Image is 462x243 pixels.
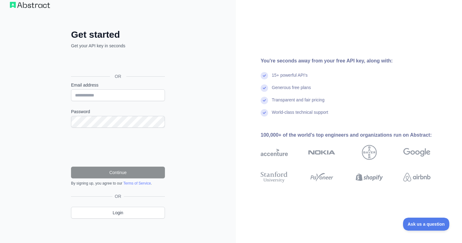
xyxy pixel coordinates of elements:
div: Generous free plans [272,84,311,97]
div: Transparent and fair pricing [272,97,325,109]
p: Get your API key in seconds [71,43,165,49]
div: 100,000+ of the world's top engineers and organizations run on Abstract: [261,131,450,139]
img: check mark [261,84,268,92]
span: OR [112,193,124,199]
span: OR [110,73,126,79]
label: Password [71,109,165,115]
label: Email address [71,82,165,88]
img: shopify [356,170,383,184]
img: check mark [261,97,268,104]
img: stanford university [261,170,288,184]
img: bayer [362,145,377,160]
iframe: Toggle Customer Support [403,218,450,231]
img: accenture [261,145,288,160]
img: airbnb [403,170,430,184]
div: By signing up, you agree to our . [71,181,165,186]
div: 15+ powerful API's [272,72,308,84]
iframe: reCAPTCHA [71,135,165,159]
h2: Get started [71,29,165,40]
img: check mark [261,72,268,79]
div: World-class technical support [272,109,328,121]
img: Workflow [10,2,50,8]
img: check mark [261,109,268,117]
div: You're seconds away from your free API key, along with: [261,57,450,65]
a: Terms of Service [123,181,151,185]
img: payoneer [308,170,335,184]
img: google [403,145,430,160]
iframe: Sign in with Google Button [68,56,167,69]
img: nokia [308,145,335,160]
button: Continue [71,167,165,178]
a: Login [71,207,165,219]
